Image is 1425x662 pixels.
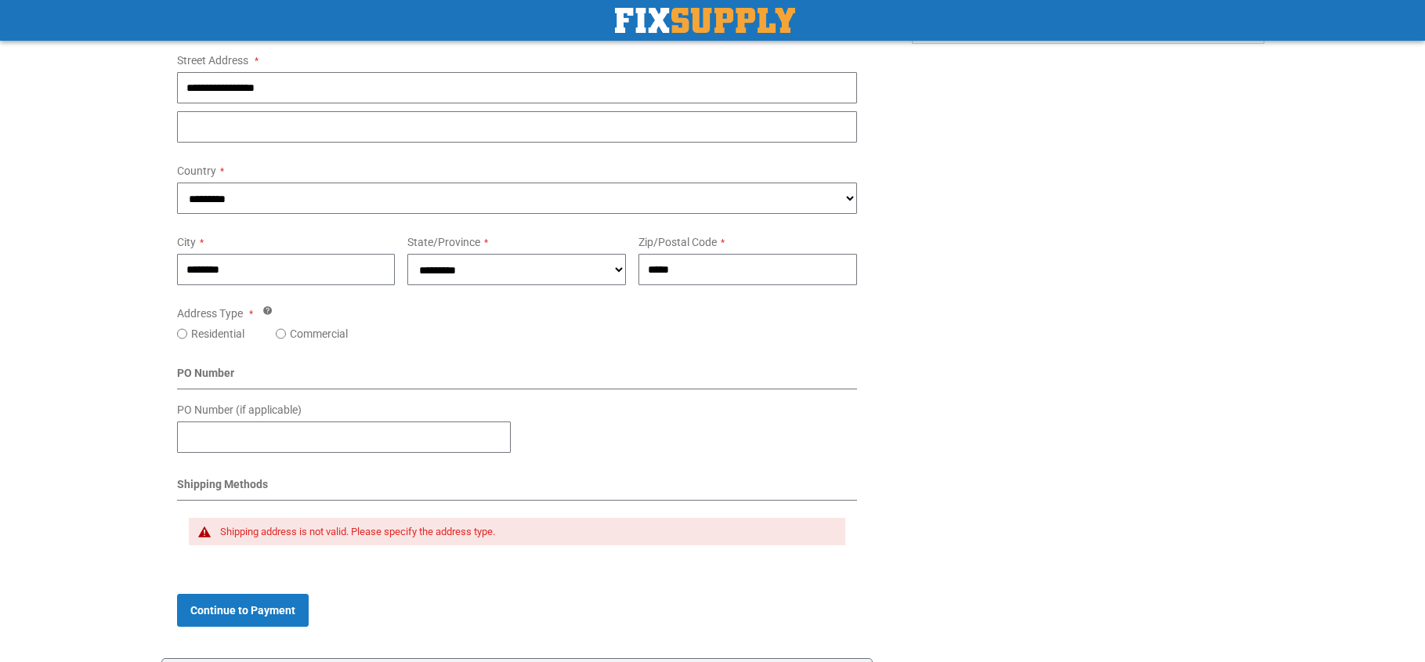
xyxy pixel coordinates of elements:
[615,8,795,33] img: Fix Industrial Supply
[177,307,243,320] span: Address Type
[177,365,858,389] div: PO Number
[638,236,717,248] span: Zip/Postal Code
[177,236,196,248] span: City
[177,165,216,177] span: Country
[220,526,830,538] div: Shipping address is not valid. Please specify the address type.
[177,594,309,627] button: Continue to Payment
[177,54,248,67] span: Street Address
[407,236,480,248] span: State/Province
[177,476,858,501] div: Shipping Methods
[190,604,295,617] span: Continue to Payment
[191,326,244,342] label: Residential
[177,403,302,416] span: PO Number (if applicable)
[615,8,795,33] a: store logo
[290,326,348,342] label: Commercial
